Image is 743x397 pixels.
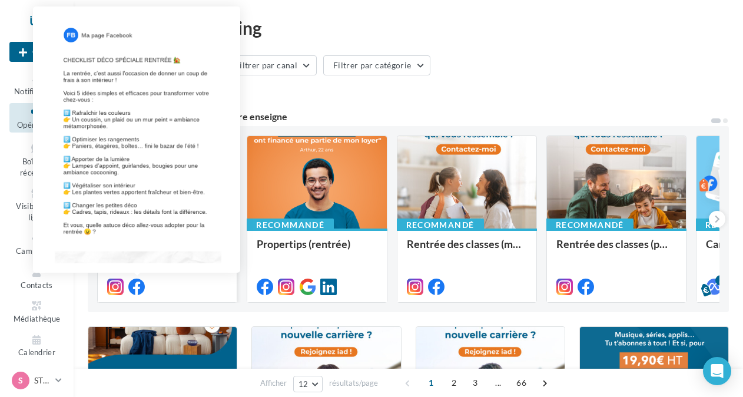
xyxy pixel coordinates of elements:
[329,378,378,389] span: résultats/page
[111,87,161,97] div: opérations
[407,238,527,262] div: Rentrée des classes (mère)
[293,376,323,392] button: 12
[9,103,64,132] a: Opérations
[257,238,377,262] div: Propertips (rentrée)
[14,87,59,96] span: Notifications
[20,157,54,177] span: Boîte de réception
[703,357,731,385] div: Open Intercom Messenger
[17,120,57,130] span: Opérations
[323,55,430,75] button: Filtrer par catégorie
[9,42,64,62] div: Nouvelle campagne
[556,238,676,262] div: Rentrée des classes (père)
[18,375,23,386] span: S
[546,219,633,231] div: Recommandé
[9,137,64,180] a: Boîte de réception99+
[489,373,508,392] span: ...
[422,373,440,392] span: 1
[247,219,334,231] div: Recommandé
[16,246,58,256] span: Campagnes
[88,85,161,98] div: 789
[107,238,227,262] div: Checklist déco spécial rentrée
[298,379,309,389] span: 12
[9,229,64,258] a: Campagnes
[9,70,64,98] button: Notifications
[9,263,64,292] a: Contacts
[9,331,64,360] a: Calendrier
[39,140,57,149] div: 99+
[260,378,287,389] span: Afficher
[88,112,710,121] div: 5 opérations recommandées par votre enseigne
[9,42,64,62] button: Créer
[512,373,531,392] span: 66
[18,348,55,358] span: Calendrier
[715,275,726,286] div: 5
[16,201,57,222] span: Visibilité en ligne
[88,19,729,37] div: Opérations marketing
[225,55,317,75] button: Filtrer par canal
[34,375,51,386] p: STIAD
[9,297,64,326] a: Médiathèque
[445,373,463,392] span: 2
[397,219,484,231] div: Recommandé
[466,373,485,392] span: 3
[9,369,64,392] a: S STIAD
[21,280,53,290] span: Contacts
[9,184,64,224] a: Visibilité en ligne
[97,219,184,231] div: Recommandé
[14,314,61,323] span: Médiathèque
